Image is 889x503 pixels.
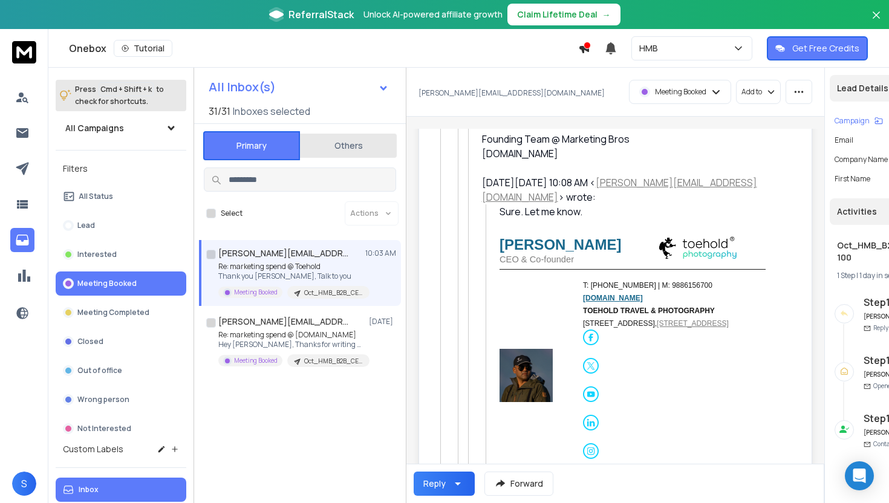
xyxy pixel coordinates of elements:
[835,174,870,184] p: First Name
[655,87,706,97] p: Meeting Booked
[218,262,363,271] p: Re: marketing spend @ Toehold
[414,472,475,496] button: Reply
[304,288,362,297] p: Oct_HMB_B2B_CEO_India_11-100
[12,472,36,496] button: S
[369,317,396,326] p: [DATE]
[418,88,605,98] p: [PERSON_NAME][EMAIL_ADDRESS][DOMAIN_NAME]
[56,271,186,296] button: Meeting Booked
[77,279,137,288] p: Meeting Booked
[288,7,354,22] span: ReferralStack
[792,42,859,54] p: Get Free Credits
[482,146,786,161] div: [DOMAIN_NAME]
[199,75,399,99] button: All Inbox(s)
[500,255,574,264] span: CEO & Co-founder
[99,82,154,96] span: Cmd + Shift + k
[209,104,230,118] span: 31 / 31
[75,83,164,108] p: Press to check for shortcuts.
[77,366,122,375] p: Out of office
[209,81,276,93] h1: All Inbox(s)
[77,308,149,317] p: Meeting Completed
[835,155,888,164] p: Company Name
[56,417,186,441] button: Not Interested
[218,247,351,259] h1: [PERSON_NAME][EMAIL_ADDRESS][DOMAIN_NAME]
[234,356,278,365] p: Meeting Booked
[218,316,351,328] h1: [PERSON_NAME][EMAIL_ADDRESS][DOMAIN_NAME]
[65,122,124,134] h1: All Campaigns
[56,184,186,209] button: All Status
[79,485,99,495] p: Inbox
[114,40,172,57] button: Tutorial
[482,176,757,204] a: [PERSON_NAME][EMAIL_ADDRESS][DOMAIN_NAME]
[837,270,855,281] span: 1 Step
[767,36,868,60] button: Get Free Credits
[56,116,186,140] button: All Campaigns
[56,359,186,383] button: Out of office
[845,461,874,490] div: Open Intercom Messenger
[365,248,396,258] p: 10:03 AM
[304,357,362,366] p: Oct_HMB_B2B_CEO_India_11-100
[835,116,870,126] p: Campaign
[602,8,611,21] span: →
[583,307,715,315] strong: TOEHOLD TRAVEL & PHOTOGRAPHY
[835,135,853,145] p: Email
[234,288,278,297] p: Meeting Booked
[56,300,186,325] button: Meeting Completed
[583,307,729,328] span: [STREET_ADDRESS],
[56,329,186,354] button: Closed
[300,132,397,159] button: Others
[63,443,123,455] h3: Custom Labels
[56,478,186,502] button: Inbox
[221,209,243,218] label: Select
[583,358,599,374] img: twitter icon
[56,242,186,267] button: Interested
[583,281,712,290] span: T: [PHONE_NUMBER] | M: 9886156700
[741,87,762,97] p: Add to
[77,395,129,404] p: Wrong person
[56,160,186,177] h3: Filters
[218,271,363,281] p: Thank you [PERSON_NAME], Talk to you
[583,329,599,345] img: facebook icon
[484,472,553,496] button: Forward
[77,221,95,230] p: Lead
[868,7,884,36] button: Close banner
[423,478,446,490] div: Reply
[653,233,743,263] img: Logo
[835,116,883,126] button: Campaign
[482,132,786,146] div: Founding Team @ Marketing Bros
[56,388,186,412] button: Wrong person
[218,340,363,349] p: Hey [PERSON_NAME], Thanks for writing back,
[69,40,578,57] div: Onebox
[77,337,103,346] p: Closed
[583,294,643,302] a: [DOMAIN_NAME]
[500,236,621,253] span: [PERSON_NAME]
[507,4,620,25] button: Claim Lifetime Deal→
[500,349,553,402] img: Photo
[500,204,785,233] div: Sure. Let me know.
[56,213,186,238] button: Lead
[583,415,599,430] img: linkedin icon
[482,175,786,204] div: [DATE][DATE] 10:08 AM < > wrote:
[203,131,300,160] button: Primary
[363,8,503,21] p: Unlock AI-powered affiliate growth
[233,104,310,118] h3: Inboxes selected
[657,319,729,328] a: [STREET_ADDRESS]
[583,386,599,402] img: youtube icon
[79,192,113,201] p: All Status
[218,330,363,340] p: Re: marketing spend @ [DOMAIN_NAME]
[583,443,599,459] img: instagram icon
[77,250,117,259] p: Interested
[639,42,663,54] p: HMB
[837,82,888,94] p: Lead Details
[77,424,131,433] p: Not Interested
